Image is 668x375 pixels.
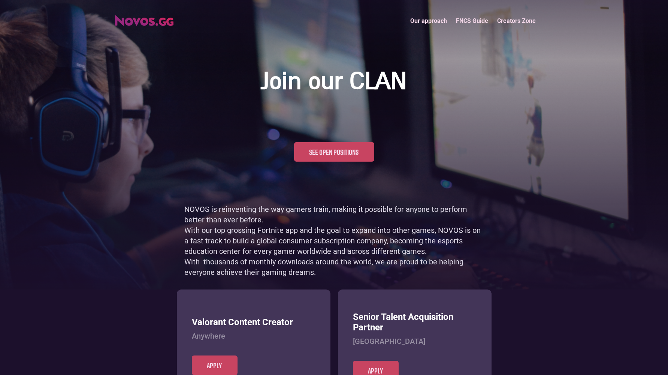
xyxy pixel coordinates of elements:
a: FNCS Guide [451,13,493,29]
a: Our approach [406,13,451,29]
a: Apply [192,355,238,375]
h4: [GEOGRAPHIC_DATA] [353,337,477,346]
h4: Anywhere [192,331,315,340]
h3: Valorant Content Creator [192,317,315,328]
h1: Join our CLAN [262,67,407,97]
a: Senior Talent Acquisition Partner[GEOGRAPHIC_DATA] [353,312,477,361]
h3: Senior Talent Acquisition Partner [353,312,477,333]
a: Valorant Content CreatorAnywhere [192,317,315,355]
a: See open positions [294,142,374,162]
p: NOVOS is reinventing the way gamers train, making it possible for anyone to perform better than e... [184,204,484,277]
a: Creators Zone [493,13,540,29]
